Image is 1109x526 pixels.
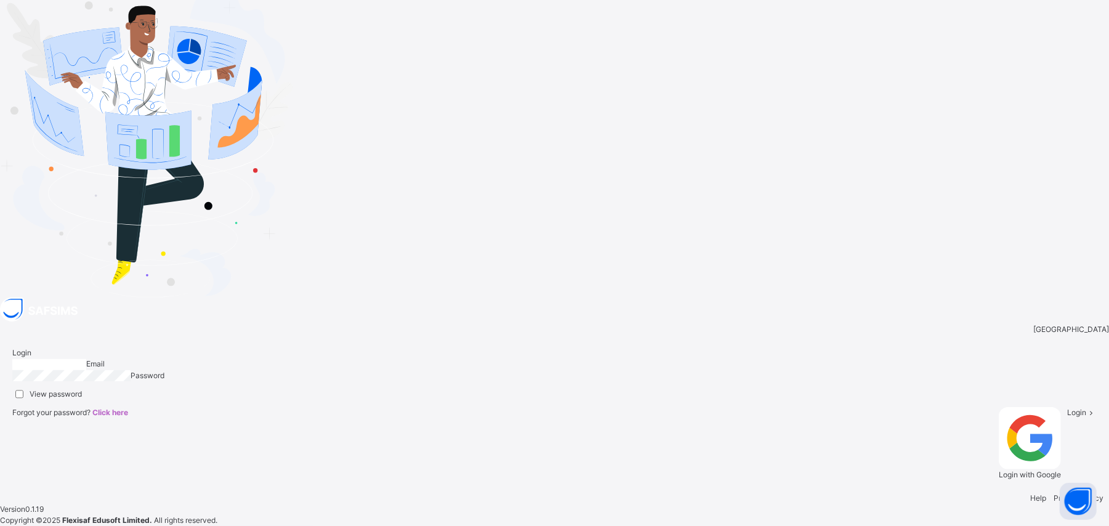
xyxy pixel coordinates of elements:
span: Login [1067,408,1086,417]
strong: Flexisaf Edusoft Limited. [62,516,152,525]
span: Forgot your password? [12,408,128,417]
span: Email [86,359,105,368]
span: Password [131,371,164,380]
a: Help [1030,493,1046,503]
label: View password [30,389,82,400]
span: Login [12,348,31,357]
span: Login with Google [999,470,1061,479]
img: google.396cfc9801f0270233282035f929180a.svg [999,407,1061,469]
a: Privacy Policy [1054,493,1103,503]
a: Click here [92,408,128,417]
span: [GEOGRAPHIC_DATA] [1033,324,1109,335]
button: Open asap [1060,483,1097,520]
